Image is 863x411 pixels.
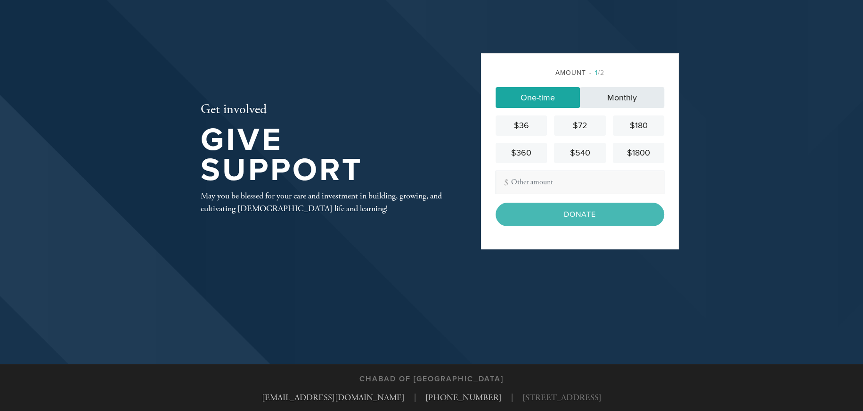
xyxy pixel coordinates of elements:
[496,68,664,78] div: Amount
[595,69,598,77] span: 1
[414,391,416,404] span: |
[496,115,547,136] a: $36
[617,119,660,132] div: $180
[554,115,605,136] a: $72
[589,69,604,77] span: /2
[499,147,543,159] div: $360
[201,102,450,118] h2: Get involved
[511,391,513,404] span: |
[522,391,602,404] span: [STREET_ADDRESS]
[496,171,664,194] input: Other amount
[558,147,602,159] div: $540
[499,119,543,132] div: $36
[613,115,664,136] a: $180
[554,143,605,163] a: $540
[359,375,504,384] h3: Chabad of [GEOGRAPHIC_DATA]
[580,87,664,108] a: Monthly
[201,189,450,215] div: May you be blessed for your care and investment in building, growing, and cultivating [DEMOGRAPHI...
[617,147,660,159] div: $1800
[262,392,405,403] a: [EMAIL_ADDRESS][DOMAIN_NAME]
[613,143,664,163] a: $1800
[425,392,502,403] a: [PHONE_NUMBER]
[496,143,547,163] a: $360
[201,125,450,186] h1: Give Support
[558,119,602,132] div: $72
[496,87,580,108] a: One-time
